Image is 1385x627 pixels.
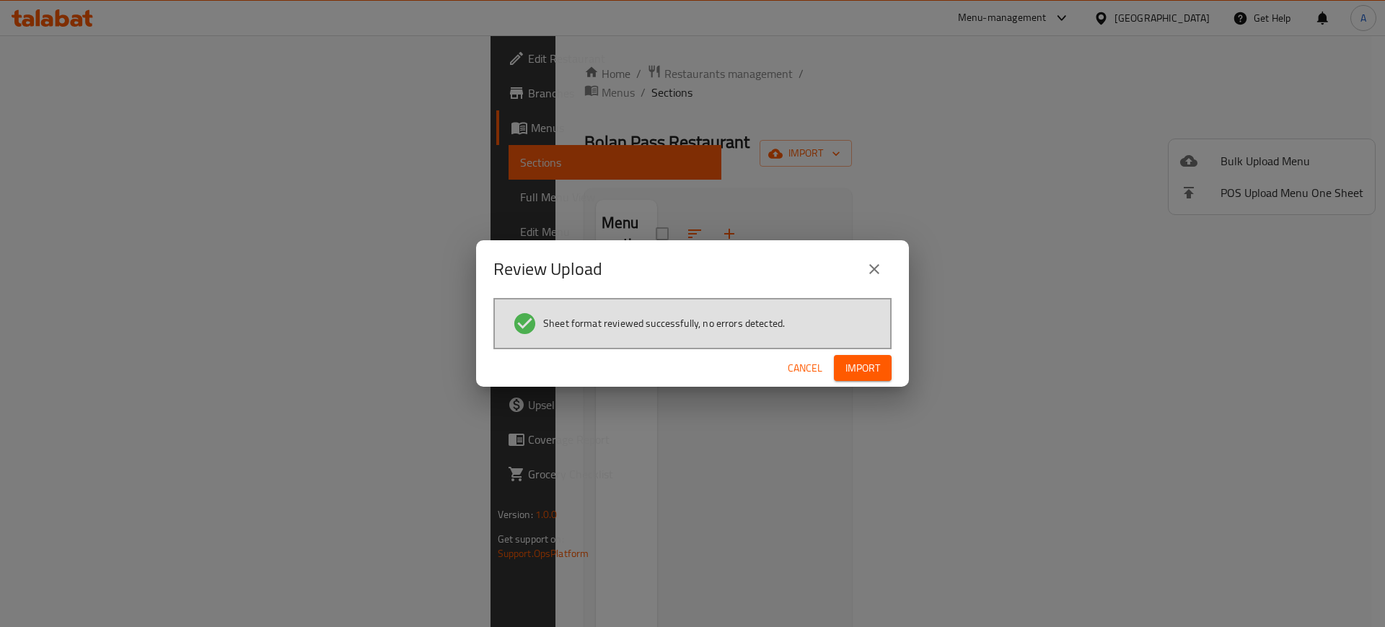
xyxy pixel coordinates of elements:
[845,359,880,377] span: Import
[543,316,785,330] span: Sheet format reviewed successfully, no errors detected.
[788,359,822,377] span: Cancel
[782,355,828,382] button: Cancel
[834,355,892,382] button: Import
[493,258,602,281] h2: Review Upload
[857,252,892,286] button: close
